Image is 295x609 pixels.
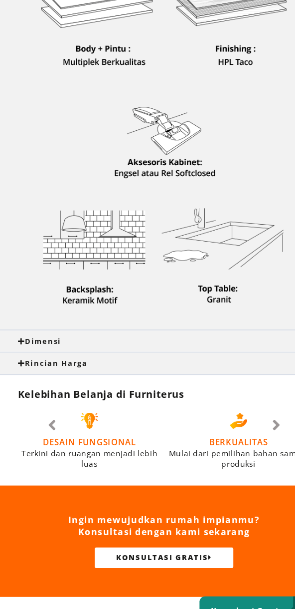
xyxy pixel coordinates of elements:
h2: Kelebihan Belanja di Furniterus [16,387,279,399]
p: Mulai dari pemilihan bahan sampai produksi [150,442,279,461]
h4: DESAIN FUNGSIONAL [16,432,145,442]
div: Dimensi [16,341,279,350]
h2: Desain Lainnya [16,589,88,601]
h2: Ingin mewujudkan rumah impianmu? Konsultasi dengan kami sekarang [16,501,279,523]
img: desain-fungsional.png [73,410,89,425]
small: Konsultasi Gratis [189,584,254,594]
a: KONSULTASI GRATIS [85,532,210,550]
p: Terkini dan ruangan menjadi lebih luas [16,442,145,461]
a: Konsultasi Gratis [179,576,288,602]
h4: BERKUALITAS [150,432,279,442]
div: Rincian Harga [16,361,279,370]
img: berkualitas.png [207,410,222,425]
